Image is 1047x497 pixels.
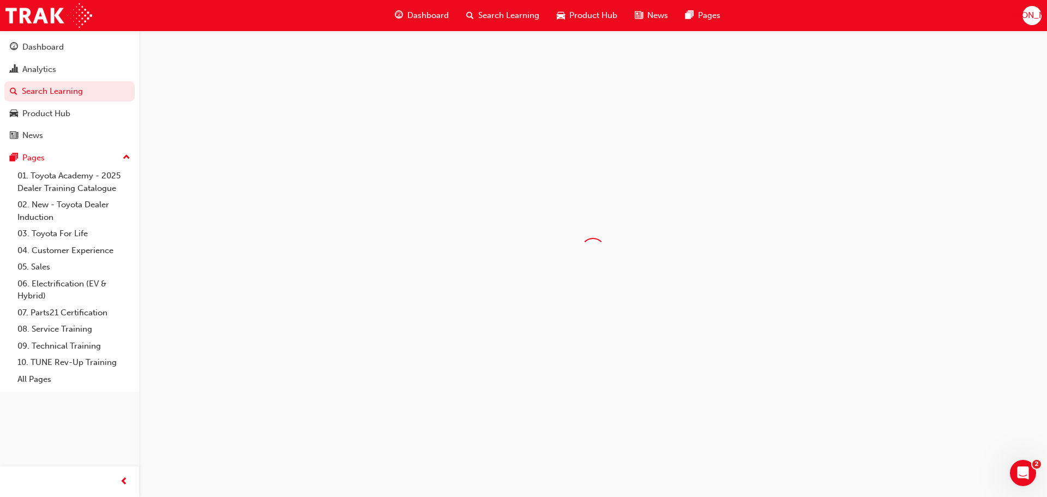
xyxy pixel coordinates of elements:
[13,371,135,388] a: All Pages
[4,59,135,80] a: Analytics
[685,9,694,22] span: pages-icon
[647,9,668,22] span: News
[458,4,548,27] a: search-iconSearch Learning
[635,9,643,22] span: news-icon
[120,475,128,489] span: prev-icon
[13,225,135,242] a: 03. Toyota For Life
[10,153,18,163] span: pages-icon
[1032,460,1041,469] span: 2
[4,125,135,146] a: News
[569,9,617,22] span: Product Hub
[13,259,135,276] a: 05. Sales
[22,41,64,53] div: Dashboard
[4,148,135,168] button: Pages
[557,9,565,22] span: car-icon
[123,151,130,165] span: up-icon
[22,63,56,76] div: Analytics
[10,109,18,119] span: car-icon
[13,304,135,321] a: 07. Parts21 Certification
[4,35,135,148] button: DashboardAnalyticsSearch LearningProduct HubNews
[626,4,677,27] a: news-iconNews
[4,81,135,101] a: Search Learning
[4,104,135,124] a: Product Hub
[22,129,43,142] div: News
[13,354,135,371] a: 10. TUNE Rev-Up Training
[13,338,135,355] a: 09. Technical Training
[22,152,45,164] div: Pages
[1022,6,1042,25] button: [PERSON_NAME]
[548,4,626,27] a: car-iconProduct Hub
[4,37,135,57] a: Dashboard
[10,131,18,141] span: news-icon
[5,3,92,28] img: Trak
[478,9,539,22] span: Search Learning
[10,43,18,52] span: guage-icon
[13,167,135,196] a: 01. Toyota Academy - 2025 Dealer Training Catalogue
[466,9,474,22] span: search-icon
[677,4,729,27] a: pages-iconPages
[13,321,135,338] a: 08. Service Training
[395,9,403,22] span: guage-icon
[10,87,17,97] span: search-icon
[13,242,135,259] a: 04. Customer Experience
[698,9,720,22] span: Pages
[22,107,70,120] div: Product Hub
[407,9,449,22] span: Dashboard
[13,276,135,304] a: 06. Electrification (EV & Hybrid)
[1010,460,1036,486] iframe: Intercom live chat
[10,65,18,75] span: chart-icon
[386,4,458,27] a: guage-iconDashboard
[13,196,135,225] a: 02. New - Toyota Dealer Induction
